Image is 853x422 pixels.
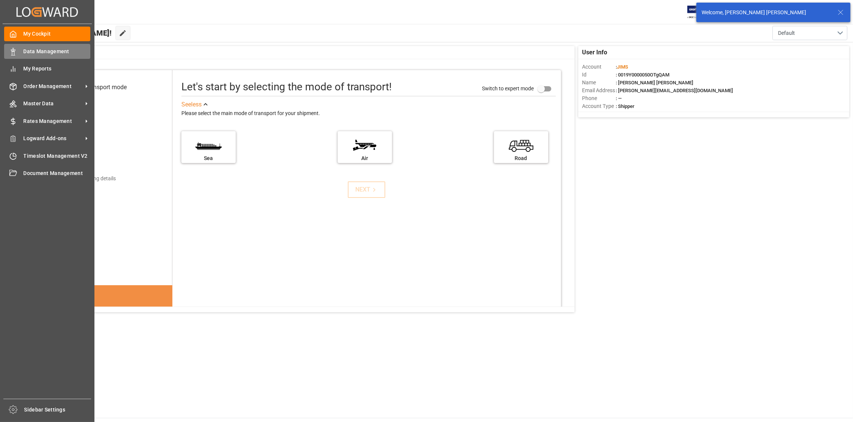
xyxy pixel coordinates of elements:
span: : [PERSON_NAME][EMAIL_ADDRESS][DOMAIN_NAME] [616,88,733,93]
div: Road [498,154,545,162]
span: Master Data [24,100,83,108]
span: Timeslot Management V2 [24,152,91,160]
div: Sea [185,154,232,162]
span: My Cockpit [24,30,91,38]
span: Email Address [582,87,616,94]
span: Order Management [24,82,83,90]
div: Add shipping details [69,175,116,183]
button: NEXT [348,181,385,198]
span: Sidebar Settings [24,406,91,414]
div: Welcome, [PERSON_NAME] [PERSON_NAME] [702,9,831,16]
div: Let's start by selecting the mode of transport! [181,79,392,95]
span: Rates Management [24,117,83,125]
img: Exertis%20JAM%20-%20Email%20Logo.jpg_1722504956.jpg [687,6,713,19]
span: My Reports [24,65,91,73]
span: Id [582,71,616,79]
span: Data Management [24,48,91,55]
span: Logward Add-ons [24,135,83,142]
span: Hello [PERSON_NAME]! [31,26,112,40]
span: : Shipper [616,103,635,109]
a: Data Management [4,44,90,58]
span: Name [582,79,616,87]
span: : 0019Y0000050OTgQAM [616,72,669,78]
span: : — [616,96,622,101]
a: Document Management [4,166,90,181]
span: : [PERSON_NAME] [PERSON_NAME] [616,80,693,85]
button: open menu [772,26,847,40]
a: My Reports [4,61,90,76]
span: JIMS [617,64,628,70]
span: : [616,64,628,70]
div: Select transport mode [69,83,127,92]
span: Document Management [24,169,91,177]
span: Default [778,29,795,37]
span: User Info [582,48,607,57]
span: Account Type [582,102,616,110]
div: NEXT [355,185,378,194]
span: Account [582,63,616,71]
span: Switch to expert mode [482,85,534,91]
span: Phone [582,94,616,102]
a: My Cockpit [4,27,90,41]
div: Please select the main mode of transport for your shipment. [181,109,556,118]
div: See less [181,100,202,109]
a: Timeslot Management V2 [4,148,90,163]
div: Air [341,154,388,162]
